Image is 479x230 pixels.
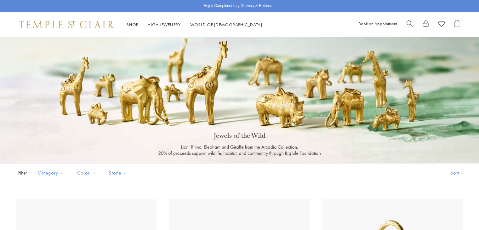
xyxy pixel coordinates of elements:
[104,166,132,180] button: Stone
[438,20,445,30] a: View Wishlist
[454,20,460,30] a: Open Shopping Bag
[190,22,262,27] a: World of [DEMOGRAPHIC_DATA]World of [DEMOGRAPHIC_DATA]
[35,169,69,177] span: Category
[436,164,479,183] button: Show sort by
[359,21,397,26] a: Book an Appointment
[127,21,262,29] nav: Main navigation
[105,169,132,177] span: Stone
[33,166,69,180] button: Category
[74,169,101,177] span: Color
[127,22,138,27] a: ShopShop
[204,3,272,9] p: Enjoy Complimentary Delivery & Returns
[72,166,101,180] button: Color
[148,22,181,27] a: High JewelleryHigh Jewellery
[407,20,413,30] a: Search
[19,21,114,28] img: Temple St. Clair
